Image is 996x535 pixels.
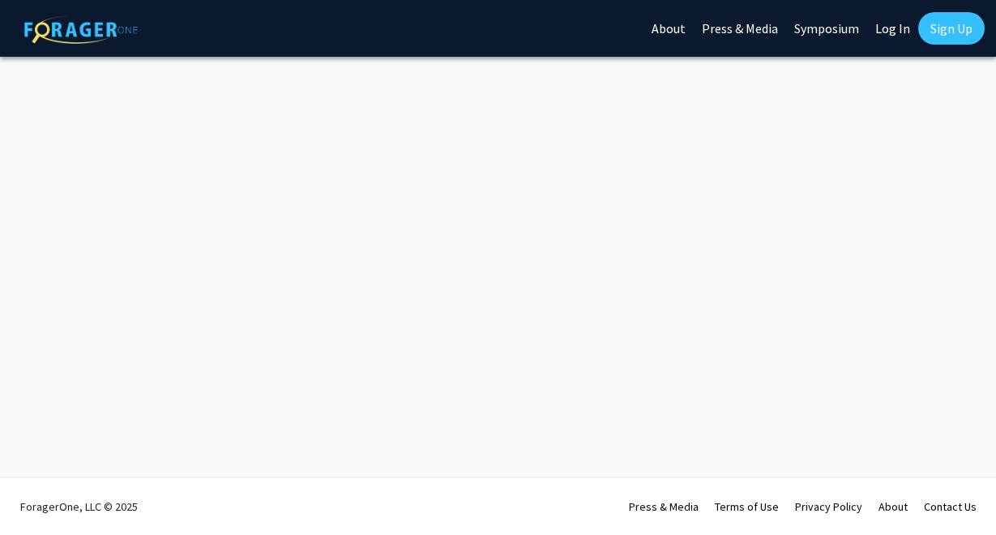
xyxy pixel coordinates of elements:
a: Terms of Use [715,499,779,514]
a: Contact Us [924,499,977,514]
div: ForagerOne, LLC © 2025 [20,478,138,535]
a: Sign Up [918,12,985,45]
img: ForagerOne Logo [24,15,138,44]
a: Press & Media [629,499,699,514]
a: Privacy Policy [795,499,862,514]
a: About [878,499,908,514]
